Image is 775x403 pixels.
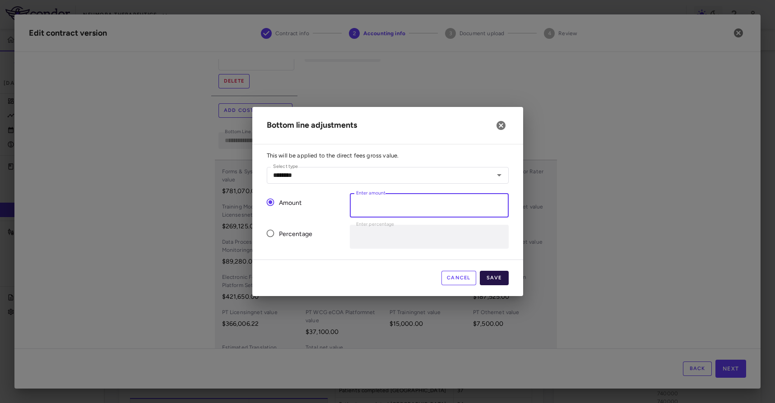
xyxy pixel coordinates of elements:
[273,163,298,171] label: Select type
[493,169,506,181] button: Open
[267,119,357,131] h6: Bottom line adjustments
[356,190,385,197] label: Enter amount
[441,271,476,285] button: Cancel
[267,152,509,160] p: This will be applied to the direct fees gross value.
[279,198,302,208] span: Amount
[356,221,394,228] label: Enter percentage
[480,271,509,285] button: Save
[279,229,313,239] span: Percentage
